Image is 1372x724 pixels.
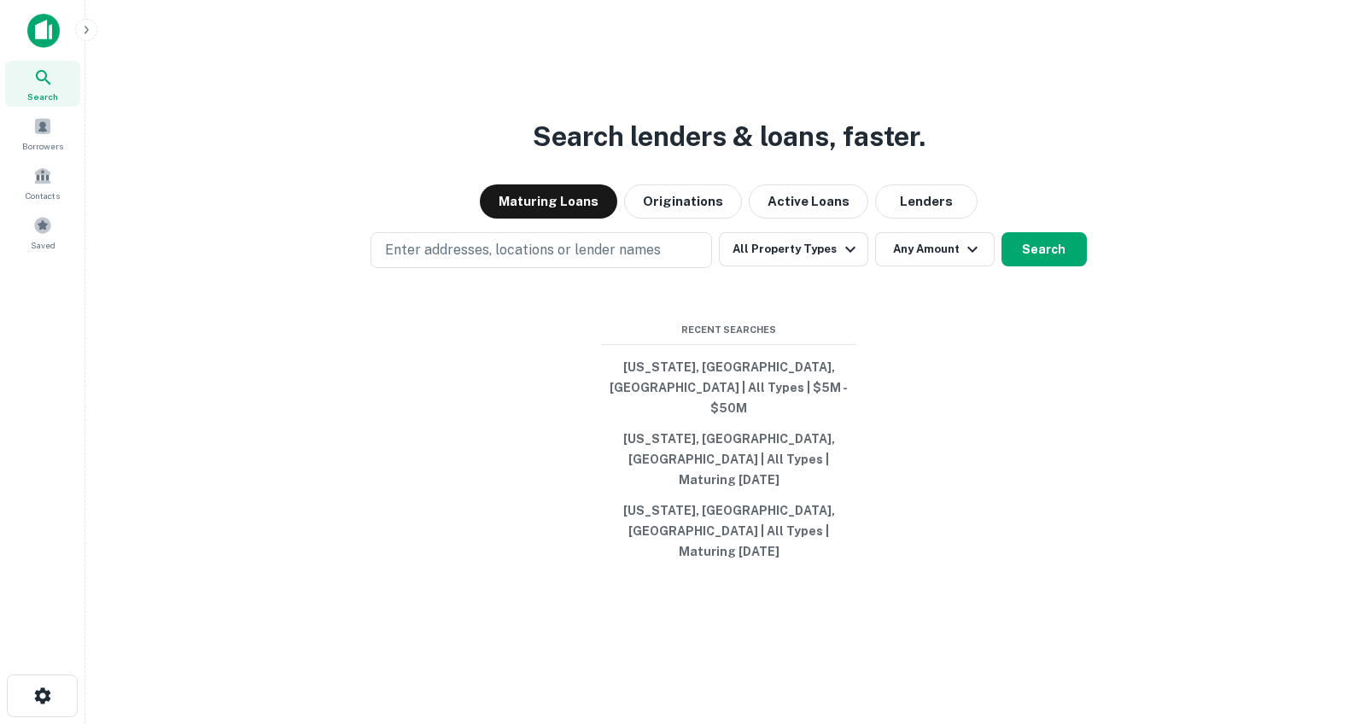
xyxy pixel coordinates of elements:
a: Borrowers [5,110,80,156]
h3: Search lenders & loans, faster. [533,116,925,157]
span: Search [27,90,58,103]
a: Contacts [5,160,80,206]
iframe: Chat Widget [1287,533,1372,615]
button: Enter addresses, locations or lender names [371,232,712,268]
button: All Property Types [719,232,867,266]
a: Search [5,61,80,107]
img: capitalize-icon.png [27,14,60,48]
button: Lenders [875,184,978,219]
button: Maturing Loans [480,184,617,219]
span: Recent Searches [601,323,857,337]
button: [US_STATE], [GEOGRAPHIC_DATA], [GEOGRAPHIC_DATA] | All Types | $5M - $50M [601,352,857,423]
button: [US_STATE], [GEOGRAPHIC_DATA], [GEOGRAPHIC_DATA] | All Types | Maturing [DATE] [601,423,857,495]
button: Active Loans [749,184,868,219]
button: [US_STATE], [GEOGRAPHIC_DATA], [GEOGRAPHIC_DATA] | All Types | Maturing [DATE] [601,495,857,567]
span: Borrowers [22,139,63,153]
a: Saved [5,209,80,255]
button: Any Amount [875,232,995,266]
span: Saved [31,238,55,252]
p: Enter addresses, locations or lender names [385,240,661,260]
button: Originations [624,184,742,219]
button: Search [1001,232,1087,266]
span: Contacts [26,189,60,202]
